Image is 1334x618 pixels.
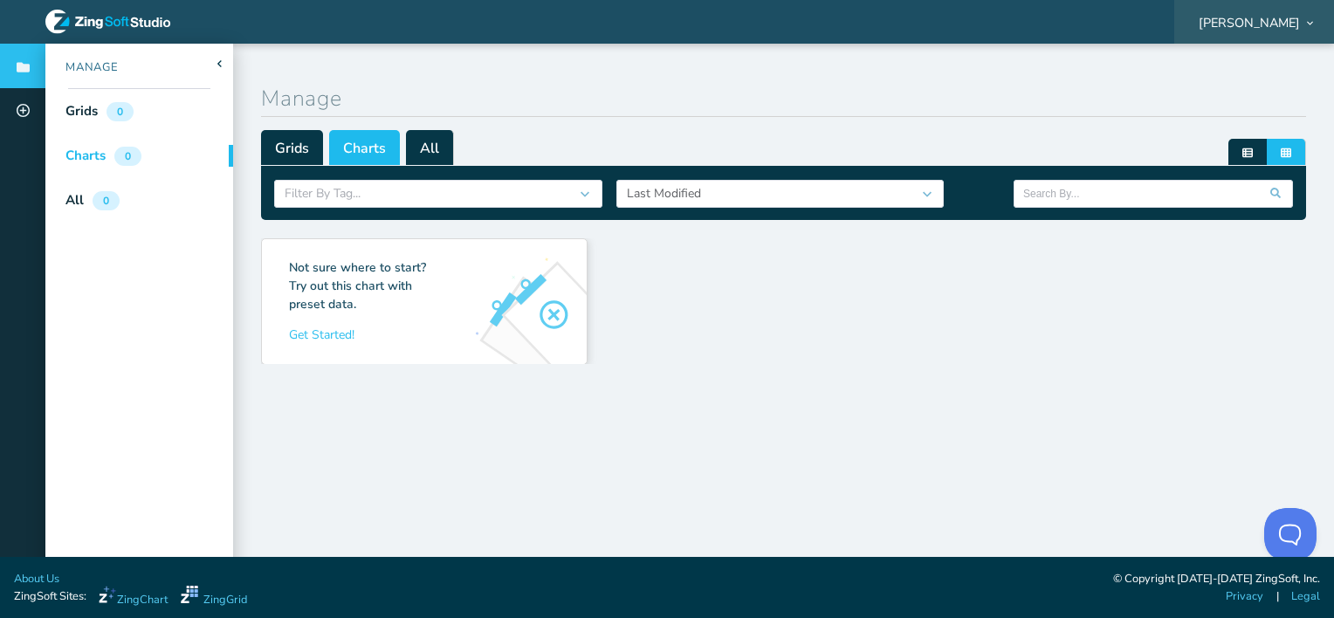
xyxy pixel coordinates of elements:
[65,146,106,166] div: Charts
[114,147,141,166] div: 0
[289,258,438,313] p: Not sure where to start? Try out this chart with preset data.
[627,185,701,202] span: Last Modified
[65,101,98,121] div: Grids
[181,586,247,608] a: ZingGrid
[1264,508,1317,560] iframe: Help Scout Beacon - Open
[107,102,134,121] div: 0
[406,130,454,165] span: All
[475,257,587,364] img: Create Demo
[1199,17,1300,29] span: [PERSON_NAME]
[261,83,1306,117] h1: Manage
[45,59,119,77] div: Manage
[1276,588,1279,605] span: |
[1226,588,1263,605] a: Privacy
[1023,181,1283,207] input: Search By...
[1291,588,1320,605] a: Legal
[14,571,59,587] a: About Us
[1113,571,1320,588] div: © Copyright [DATE]-[DATE] ZingSoft, Inc.
[261,130,323,165] span: Grids
[93,191,120,210] div: 0
[65,190,84,210] div: All
[99,586,168,608] a: ZingChart
[14,588,86,605] span: ZingSoft Sites:
[329,130,400,165] span: Charts
[289,326,438,344] p: Get Started!
[1195,16,1313,28] div: [PERSON_NAME]
[285,185,361,202] span: Filter By Tag...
